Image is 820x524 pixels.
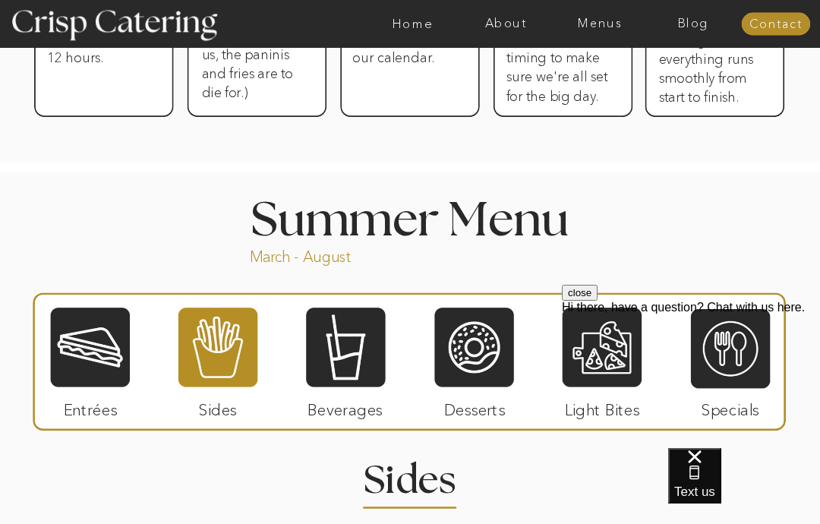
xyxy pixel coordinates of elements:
a: Home [366,17,459,31]
iframe: podium webchat widget bubble [668,448,820,524]
a: Blog [646,17,740,31]
p: Light Bites [557,387,648,426]
a: Menus [553,17,646,31]
p: Desserts [429,387,520,426]
p: Entrées [45,387,136,426]
a: Contact [742,17,811,31]
p: March - August [250,247,438,263]
a: About [459,17,553,31]
h2: Sides [343,461,477,488]
p: Sides [172,387,263,426]
iframe: podium webchat widget prompt [562,285,820,467]
h1: Summer Menu [220,197,600,237]
p: Beverages [300,387,391,426]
